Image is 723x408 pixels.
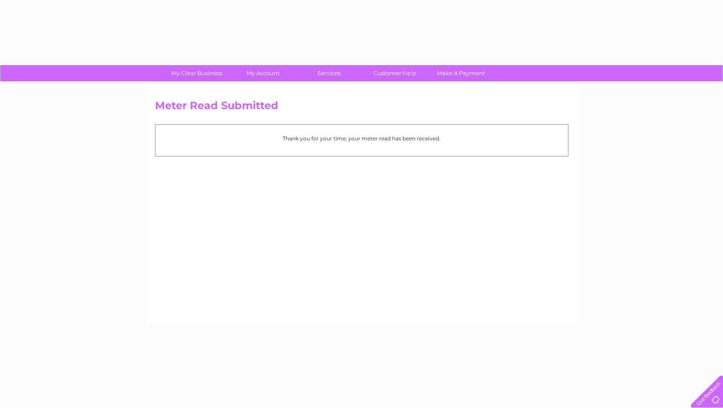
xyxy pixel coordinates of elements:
[155,100,568,116] h2: Meter Read Submitted
[359,65,431,81] a: Customer Help
[293,65,365,81] a: Services
[227,65,299,81] a: My Account
[425,65,497,81] a: Make A Payment
[160,134,564,143] p: Thank you for your time, your meter read has been received.
[161,65,233,81] a: My Clear Business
